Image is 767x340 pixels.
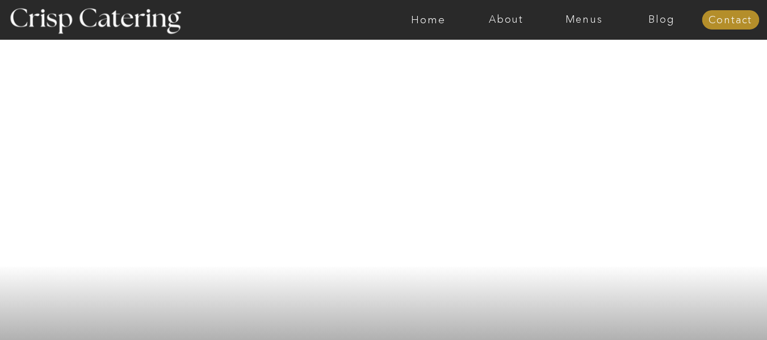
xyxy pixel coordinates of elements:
[702,15,759,26] a: Contact
[467,14,545,26] a: About
[545,14,623,26] a: Menus
[623,14,701,26] a: Blog
[389,14,467,26] a: Home
[653,283,767,340] iframe: podium webchat widget bubble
